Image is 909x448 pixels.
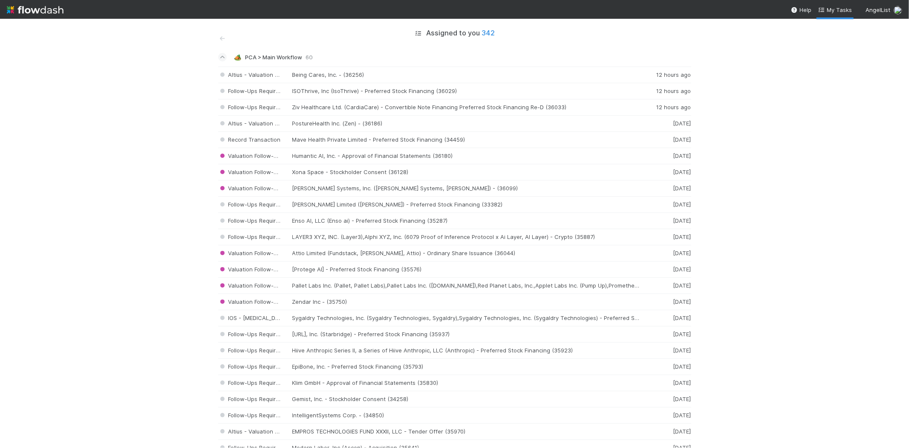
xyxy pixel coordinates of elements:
div: [DATE] [640,379,691,387]
div: [DATE] [640,331,691,338]
div: Klim GmbH - Approval of Financial Statements (35830) [292,379,640,387]
span: Valuation Follow-Ups Required [218,185,309,192]
div: PostureHealth Inc. (Zen) - (36186) [292,120,640,127]
div: Hiive Anthropic Series II, a Series of Hiive Anthropic, LLC (Anthropic) - Preferred Stock Financi... [292,347,640,354]
div: LAYER3 XYZ, INC. (Layer3),Alphi XYZ, Inc. (6079 Proof of Inference Protocol x Ai Layer, AI Layer)... [292,233,640,241]
div: [PERSON_NAME] Systems, Inc. ([PERSON_NAME] Systems, [PERSON_NAME]) - (36099) [292,185,640,192]
span: Valuation Follow-Ups Required [218,169,309,175]
div: [DATE] [640,298,691,305]
div: ISOThrive, Inc (IsoThrive) - Preferred Stock Financing (36029) [292,87,640,95]
span: Altius - Valuation Update [218,428,295,435]
div: [DATE] [640,233,691,241]
div: [DATE] [640,428,691,435]
span: Follow-Ups Required [218,331,283,337]
div: [DATE] [640,396,691,403]
div: Ziv Healthcare Ltd. (CardiaCare) - Convertible Note Financing Preferred Stock Financing Re-D (36033) [292,104,640,111]
span: Follow-Ups Required [218,233,283,240]
div: [DATE] [640,250,691,257]
span: Follow-Ups Required [218,217,283,224]
span: Valuation Follow-Ups Required [218,266,309,273]
a: My Tasks [818,6,852,14]
span: Follow-Ups Required [218,347,283,354]
span: Follow-Ups Required [218,104,283,111]
span: 🏕️ [234,54,241,61]
div: EMPROS TECHNOLOGIES FUND XXXII, LLC - Tender Offer (35970) [292,428,640,435]
span: Valuation Follow-Ups Required [218,152,309,159]
div: Zendar Inc - (35750) [292,298,640,305]
span: 60 [306,54,313,61]
span: My Tasks [818,6,852,13]
span: Altius - Valuation Update [218,71,295,78]
span: Altius - Valuation Update [218,120,295,127]
div: Gemist, Inc. - Stockholder Consent (34258) [292,396,640,403]
span: Follow-Ups Required [218,379,283,386]
div: Xona Space - Stockholder Consent (36128) [292,169,640,176]
div: Enso AI, LLC (Enso ai) - Preferred Stock Financing (35287) [292,217,640,224]
div: [DATE] [640,217,691,224]
div: EpiBone, Inc. - Preferred Stock Financing (35793) [292,363,640,370]
span: Follow-Ups Required [218,201,283,208]
div: [Protege AI] - Preferred Stock Financing (35576) [292,266,640,273]
div: Humantic AI, Inc. - Approval of Financial Statements (36180) [292,152,640,160]
div: Attio Limited (Fundstack, [PERSON_NAME], Attio) - Ordinary Share Issuance (36044) [292,250,640,257]
span: Follow-Ups Required [218,87,283,94]
div: [PERSON_NAME] Limited ([PERSON_NAME]) - Preferred Stock Financing (33382) [292,201,640,208]
span: 342 [482,29,495,37]
div: 12 hours ago [640,104,691,111]
span: PCA > Main Workflow [245,54,303,61]
div: 12 hours ago [640,71,691,79]
div: Sygaldry Technologies, Inc. (Sygaldry Technologies, Sygaldry),Sygaldry Technologies, Inc. (Sygald... [292,314,640,322]
img: logo-inverted-e16ddd16eac7371096b0.svg [7,3,63,17]
div: [DATE] [640,136,691,143]
span: Valuation Follow-Ups Required [218,298,309,305]
div: [DATE] [640,282,691,289]
div: [DATE] [640,347,691,354]
img: avatar_5106bb14-94e9-4897-80de-6ae81081f36d.png [894,6,902,15]
div: [DATE] [640,120,691,127]
div: IntelligentSystems Corp. - (34850) [292,412,640,419]
div: Help [791,6,811,14]
div: [DATE] [640,169,691,176]
div: [DATE] [640,314,691,322]
div: [DATE] [640,412,691,419]
span: Record Transaction [218,136,281,143]
div: [DATE] [640,266,691,273]
span: Follow-Ups Required [218,412,283,419]
div: Pallet Labs Inc. (Pallet, Pallet Labs),Pallet Labs Inc. ([DOMAIN_NAME]),Red Planet Labs, Inc.,App... [292,282,640,289]
div: [URL], Inc. (Starbridge) - Preferred Stock Financing (35937) [292,331,640,338]
div: [DATE] [640,185,691,192]
h5: Assigned to you [426,29,495,38]
span: Valuation Follow-Ups Required [218,250,309,256]
div: Being Cares, Inc. - (36256) [292,71,640,79]
div: [DATE] [640,363,691,370]
div: [DATE] [640,201,691,208]
div: [DATE] [640,152,691,160]
span: Valuation Follow-Ups Required [218,282,309,289]
div: 12 hours ago [640,87,691,95]
div: Mave Health Private Limited - Preferred Stock Financing (34459) [292,136,640,143]
span: Follow-Ups Required [218,396,283,402]
span: IOS - [MEDICAL_DATA] [218,314,288,321]
span: AngelList [866,6,890,13]
span: Follow-Ups Required [218,363,283,370]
